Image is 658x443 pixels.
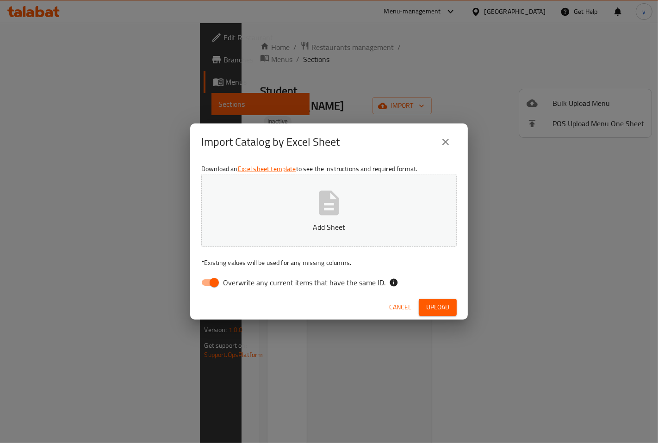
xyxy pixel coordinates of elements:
[419,299,457,316] button: Upload
[238,163,296,175] a: Excel sheet template
[190,160,468,295] div: Download an to see the instructions and required format.
[223,277,385,288] span: Overwrite any current items that have the same ID.
[201,135,340,149] h2: Import Catalog by Excel Sheet
[389,278,398,287] svg: If the overwrite option isn't selected, then the items that match an existing ID will be ignored ...
[201,174,457,247] button: Add Sheet
[435,131,457,153] button: close
[426,301,449,313] span: Upload
[389,301,411,313] span: Cancel
[385,299,415,316] button: Cancel
[201,258,457,267] p: Existing values will be used for any missing columns.
[216,221,442,233] p: Add Sheet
